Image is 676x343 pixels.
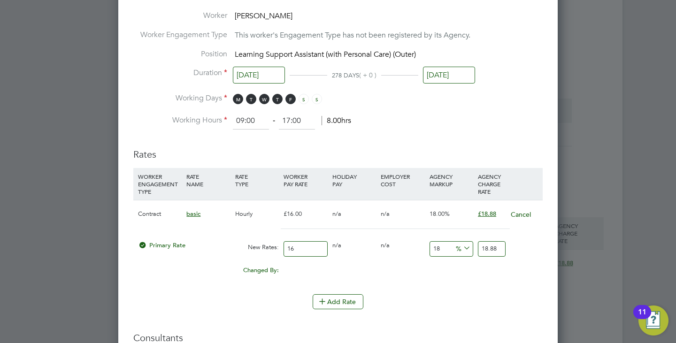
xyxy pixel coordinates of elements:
div: Contract [136,200,184,228]
div: RATE TYPE [233,168,281,192]
span: ( + 0 ) [359,71,376,79]
span: T [246,94,256,104]
span: n/a [381,210,390,218]
div: AGENCY CHARGE RATE [476,168,508,200]
label: Worker Engagement Type [133,30,227,40]
button: Open Resource Center, 11 new notifications [638,305,668,335]
h3: Rates [133,139,543,160]
span: W [259,94,269,104]
span: S [312,94,322,104]
input: Select one [423,67,475,84]
span: n/a [381,241,390,249]
div: EMPLOYER COST [378,168,427,192]
span: This worker's Engagement Type has not been registered by its Agency. [235,30,470,40]
div: £16.00 [281,200,330,228]
span: Learning Support Assistant (with Personal Care) (Outer) [235,50,416,59]
div: AGENCY MARKUP [427,168,476,192]
span: F [285,94,296,104]
input: 17:00 [279,113,315,130]
span: % [453,243,472,253]
span: 278 DAYS [332,71,359,79]
button: Cancel [510,210,531,219]
label: Position [133,49,227,59]
span: M [233,94,243,104]
div: RATE NAME [184,168,232,192]
div: HOLIDAY PAY [330,168,378,192]
span: n/a [332,241,341,249]
div: 11 [638,312,646,324]
div: Changed By: [136,261,281,279]
div: Hourly [233,200,281,228]
label: Working Hours [133,115,227,125]
div: New Rates: [233,238,281,256]
span: T [272,94,283,104]
div: WORKER ENGAGEMENT TYPE [136,168,184,200]
span: S [299,94,309,104]
input: 08:00 [233,113,269,130]
span: 8.00hrs [322,116,351,125]
span: basic [186,210,200,218]
label: Worker [133,11,227,21]
span: [PERSON_NAME] [235,11,292,21]
span: 18.00% [430,210,450,218]
span: n/a [332,210,341,218]
label: Working Days [133,93,227,103]
input: Select one [233,67,285,84]
div: WORKER PAY RATE [281,168,330,192]
span: ‐ [271,116,277,125]
span: £18.88 [478,210,496,218]
button: Add Rate [313,294,363,309]
label: Duration [133,68,227,78]
span: Primary Rate [138,241,185,249]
